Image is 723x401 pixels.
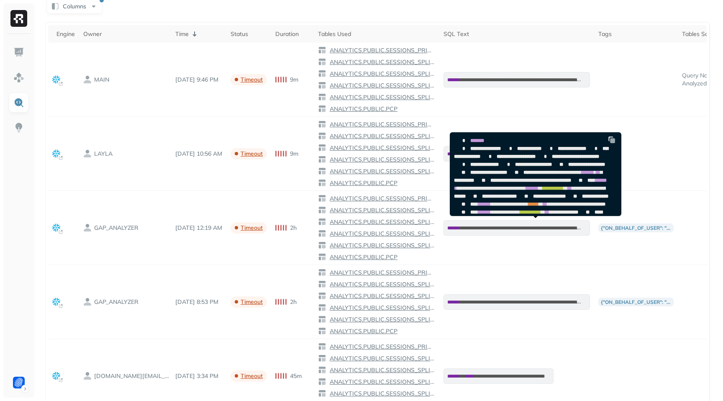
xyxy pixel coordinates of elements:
[328,156,435,164] p: ANALYTICS.PUBLIC.SESSIONS_SPLIT_BIG_COLUMNS
[13,72,24,83] img: Assets
[328,58,435,66] p: ANALYTICS.PUBLIC.SESSIONS_SPLIT_INFREQUENT
[328,327,397,335] p: ANALYTICS.PUBLIC.PCP
[328,366,435,374] p: ANALYTICS.PUBLIC.SESSIONS_SPLIT_FREQUENT
[318,120,326,129] img: table
[328,292,435,300] p: ANALYTICS.PUBLIC.SESSIONS_SPLIT_FREQUENT
[175,372,222,380] p: Aug 21, 2025 3:34 PM
[326,58,435,66] a: ANALYTICS.PUBLIC.SESSIONS_SPLIT_INFREQUENT
[290,372,302,380] p: 45m
[318,105,326,113] img: table
[326,292,435,300] a: ANALYTICS.PUBLIC.SESSIONS_SPLIT_FREQUENT
[83,75,92,84] img: owner
[318,292,326,300] img: table
[326,206,435,214] a: ANALYTICS.PUBLIC.SESSIONS_SPLIT_INFREQUENT
[326,179,397,187] a: ANALYTICS.PUBLIC.PCP
[318,389,326,398] img: table
[13,377,25,388] img: Forter
[328,144,435,152] p: ANALYTICS.PUBLIC.SESSIONS_SPLIT_FREQUENT
[328,121,435,129] p: ANALYTICS.PUBLIC.SESSIONS_PRIME
[241,224,263,232] p: timeout
[318,93,326,101] img: table
[328,242,435,249] p: ANALYTICS.PUBLIC.SESSIONS_SPLIT_NEW
[326,46,435,54] a: ANALYTICS.PUBLIC.SESSIONS_PRIME
[318,241,326,249] img: table
[83,372,92,380] img: owner
[318,315,326,324] img: table
[318,253,326,261] img: table
[318,30,435,38] div: Tables Used
[328,167,435,175] p: ANALYTICS.PUBLIC.SESSIONS_SPLIT_NEW
[83,149,92,158] img: owner
[94,150,113,158] p: LAYLA
[94,372,169,380] p: IDAN.RO@FORTER.COM
[326,82,435,90] a: ANALYTICS.PUBLIC.SESSIONS_SPLIT_BIG_COLUMNS
[328,132,435,140] p: ANALYTICS.PUBLIC.SESSIONS_SPLIT_INFREQUENT
[326,218,435,226] a: ANALYTICS.PUBLIC.SESSIONS_SPLIT_FREQUENT
[318,366,326,374] img: table
[318,303,326,312] img: table
[598,224,674,232] p: {"on_behalf_of_user": "[EMAIL_ADDRESS][DOMAIN_NAME]", "databricks_notebook_path": "[EMAIL_ADDRESS...
[326,195,435,203] a: ANALYTICS.PUBLIC.SESSIONS_PRIME
[318,132,326,140] img: table
[241,76,263,84] p: timeout
[326,156,435,164] a: ANALYTICS.PUBLIC.SESSIONS_SPLIT_BIG_COLUMNS
[328,46,435,54] p: ANALYTICS.PUBLIC.SESSIONS_PRIME
[318,194,326,203] img: table
[290,298,297,306] p: 2h
[94,76,109,84] p: MAIN
[318,218,326,226] img: table
[326,121,435,129] a: ANALYTICS.PUBLIC.SESSIONS_PRIME
[598,30,674,38] div: Tags
[175,29,222,39] div: Time
[328,253,397,261] p: ANALYTICS.PUBLIC.PCP
[326,316,435,324] a: ANALYTICS.PUBLIC.SESSIONS_SPLIT_NEW
[318,268,326,277] img: table
[328,280,435,288] p: ANALYTICS.PUBLIC.SESSIONS_SPLIT_INFREQUENT
[175,298,222,306] p: Aug 21, 2025 8:53 PM
[318,378,326,386] img: table
[328,82,435,90] p: ANALYTICS.PUBLIC.SESSIONS_SPLIT_BIG_COLUMNS
[328,105,397,113] p: ANALYTICS.PUBLIC.PCP
[290,224,297,232] p: 2h
[13,47,24,58] img: Dashboard
[290,76,298,84] p: 9m
[326,144,435,152] a: ANALYTICS.PUBLIC.SESSIONS_SPLIT_FREQUENT
[328,206,435,214] p: ANALYTICS.PUBLIC.SESSIONS_SPLIT_INFREQUENT
[241,298,263,306] p: timeout
[94,298,138,306] p: GAP_ANALYZER
[56,30,75,38] div: Engine
[326,343,435,351] a: ANALYTICS.PUBLIC.SESSIONS_PRIME
[83,224,92,232] img: owner
[326,230,435,238] a: ANALYTICS.PUBLIC.SESSIONS_SPLIT_BIG_COLUMNS
[328,93,435,101] p: ANALYTICS.PUBLIC.SESSIONS_SPLIT_NEW
[328,218,435,226] p: ANALYTICS.PUBLIC.SESSIONS_SPLIT_FREQUENT
[326,390,435,398] a: ANALYTICS.PUBLIC.SESSIONS_SPLIT_NEW
[328,269,435,277] p: ANALYTICS.PUBLIC.SESSIONS_PRIME
[328,179,397,187] p: ANALYTICS.PUBLIC.PCP
[328,390,435,398] p: ANALYTICS.PUBLIC.SESSIONS_SPLIT_NEW
[328,230,435,238] p: ANALYTICS.PUBLIC.SESSIONS_SPLIT_BIG_COLUMNS
[598,298,674,306] p: {"on_behalf_of_user": "[EMAIL_ADDRESS][DOMAIN_NAME]", "databricks_notebook_path": "[EMAIL_ADDRESS...
[444,30,590,38] div: SQL Text
[326,70,435,78] a: ANALYTICS.PUBLIC.SESSIONS_SPLIT_FREQUENT
[326,253,397,261] a: ANALYTICS.PUBLIC.PCP
[175,76,222,84] p: Aug 25, 2025 9:46 PM
[318,69,326,78] img: table
[83,298,92,306] img: owner
[94,224,138,232] p: GAP_ANALYZER
[328,378,435,386] p: ANALYTICS.PUBLIC.SESSIONS_SPLIT_BIG_COLUMNS
[13,122,24,133] img: Insights
[326,366,435,374] a: ANALYTICS.PUBLIC.SESSIONS_SPLIT_FREQUENT
[318,155,326,164] img: table
[83,30,167,38] div: Owner
[175,224,222,232] p: Aug 22, 2025 12:19 AM
[328,355,435,362] p: ANALYTICS.PUBLIC.SESSIONS_SPLIT_INFREQUENT
[326,304,435,312] a: ANALYTICS.PUBLIC.SESSIONS_SPLIT_BIG_COLUMNS
[326,105,397,113] a: ANALYTICS.PUBLIC.PCP
[328,70,435,78] p: ANALYTICS.PUBLIC.SESSIONS_SPLIT_FREQUENT
[318,327,326,335] img: table
[318,167,326,175] img: table
[326,378,435,386] a: ANALYTICS.PUBLIC.SESSIONS_SPLIT_BIG_COLUMNS
[326,327,397,335] a: ANALYTICS.PUBLIC.PCP
[13,97,24,108] img: Query Explorer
